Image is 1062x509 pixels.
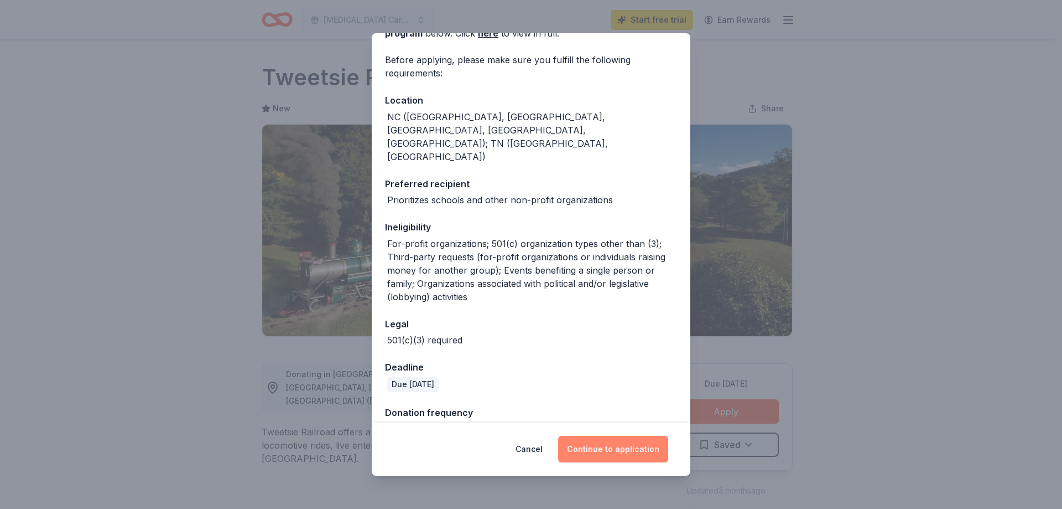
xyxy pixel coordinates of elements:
a: here [478,27,498,40]
div: Prioritizes schools and other non-profit organizations [387,193,613,207]
div: Preferred recipient [385,177,677,191]
div: Ineligibility [385,220,677,234]
div: For-profit organizations; 501(c) organization types other than (3); Third-party requests (for-pro... [387,237,677,304]
div: Location [385,93,677,107]
div: 501(c)(3) required [387,333,462,347]
div: Legal [385,317,677,331]
div: Before applying, please make sure you fulfill the following requirements: [385,53,677,80]
div: Due [DATE] [387,377,439,392]
div: Deadline [385,360,677,374]
button: Continue to application [558,436,668,462]
button: Cancel [516,436,543,462]
div: Donation frequency [385,405,677,420]
div: NC ([GEOGRAPHIC_DATA], [GEOGRAPHIC_DATA], [GEOGRAPHIC_DATA], [GEOGRAPHIC_DATA], [GEOGRAPHIC_DATA]... [387,110,677,163]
